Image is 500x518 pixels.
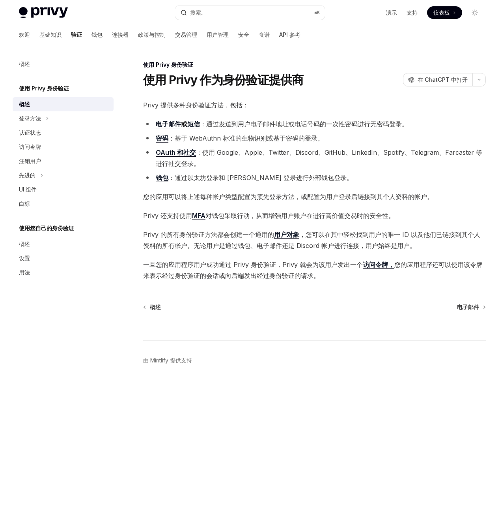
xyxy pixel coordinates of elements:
[200,120,408,128] font: ：通过发送到用户电子邮件地址或电话号码的一次性密码进行无密码登录。
[156,148,196,156] font: OAuth 和社交
[386,9,397,16] font: 演示
[19,31,30,38] font: 欢迎
[19,186,37,193] font: UI 组件
[279,25,300,44] a: API 参考
[427,6,462,19] a: 仪表板
[143,231,274,238] font: Privy 的所有身份验证方法都会创建一个通用的
[13,197,114,211] a: 白标
[156,134,168,143] a: 密码
[143,193,433,201] font: 您的应用可以将上述每种帐户类型配置为预先登录方法，或配置为用户登录后链接到其个人资料的帐户。
[143,73,304,87] font: 使用 Privy 作为身份验证提供商
[457,303,485,311] a: 电子邮件
[112,25,129,44] a: 连接器
[19,240,30,247] font: 概述
[363,261,394,269] a: 访问令牌，
[143,357,192,364] font: 由 Mintlify 提供支持
[13,182,114,197] a: UI 组件
[259,31,270,38] font: 食谱
[143,61,193,68] font: 使用 Privy 身份验证
[19,101,30,107] font: 概述
[175,6,325,20] button: 打开搜索
[19,255,30,261] font: 设置
[418,76,468,83] font: 在 ChatGPT 中打开
[192,212,205,220] font: MFA
[156,174,168,182] a: 钱包
[19,269,30,276] font: 用法
[13,168,114,182] button: 切换高级部分
[407,9,418,17] a: 支持
[13,154,114,168] a: 注销用户
[138,25,166,44] a: 政策与控制
[13,237,114,251] a: 概述
[168,134,324,142] font: ：基于 WebAuthn 标准的生物识别或基于密码的登录。
[19,115,41,122] font: 登录方法
[39,25,62,44] a: 基础知识
[156,120,181,128] a: 电子邮件
[19,85,69,92] font: 使用 Privy 身份验证
[190,9,205,16] font: 搜索...
[143,101,249,109] font: Privy 提供多种身份验证方法，包括：
[91,25,103,44] a: 钱包
[143,212,192,220] font: Privy 还支持使用
[363,261,394,268] font: 访问令牌，
[143,357,192,364] a: 由 Mintlify 提供支持
[13,97,114,111] a: 概述
[144,303,161,311] a: 概述
[19,129,41,136] font: 认证状态
[19,225,74,231] font: 使用您自己的身份验证
[91,31,103,38] font: 钱包
[13,126,114,140] a: 认证状态
[274,231,299,238] font: 用户对象
[274,231,299,239] a: 用户对象
[279,31,300,38] font: API 参考
[207,25,229,44] a: 用户管理
[150,304,161,310] font: 概述
[13,251,114,265] a: 设置
[19,143,41,150] font: 访问令牌
[156,148,196,157] a: OAuth 和社交
[143,261,363,268] font: 一旦您的应用程序用户成功通过 Privy 身份验证，Privy 就会为该用户发出一个
[143,231,480,250] font: ，您可以在其中轻松找到用户的唯一 ID 以及他们已链接到其个人资料的所有帐户。无论用户是通过钱包、电子邮件还是 Discord 帐户进行连接，用户始终是用户。
[433,9,450,16] font: 仪表板
[407,9,418,16] font: 支持
[138,31,166,38] font: 政策与控制
[181,120,187,128] font: 或
[19,25,30,44] a: 欢迎
[13,140,114,154] a: 访问令牌
[13,57,114,71] a: 概述
[71,25,82,44] a: 验证
[175,25,197,44] a: 交易管理
[156,148,482,167] font: ：使用 Google、Apple、Twitter、Discord、GitHub、LinkedIn、Spotify、Telegram、Farcaster 等进行社交登录。
[39,31,62,38] font: 基础知识
[71,31,82,38] font: 验证
[238,25,249,44] a: 安全
[187,120,200,128] a: 短信
[168,174,353,182] font: ：通过以太坊登录和 [PERSON_NAME] 登录进行外部钱包登录。
[19,7,68,18] img: 灯光标志
[175,31,197,38] font: 交易管理
[19,200,30,207] font: 白标
[207,31,229,38] font: 用户管理
[112,31,129,38] font: 连接器
[403,73,472,86] button: 在 ChatGPT 中打开
[13,111,114,126] button: 切换登录方法部分
[192,212,205,220] a: MFA
[259,25,270,44] a: 食谱
[19,60,30,67] font: 概述
[314,9,317,15] font: ⌘
[19,172,35,178] font: 先进的
[468,6,481,19] button: 切换暗模式
[238,31,249,38] font: 安全
[19,158,41,164] font: 注销用户
[386,9,397,17] a: 演示
[13,265,114,280] a: 用法
[457,304,479,310] font: 电子邮件
[317,9,320,15] font: K
[205,212,395,220] font: 对钱包采取行动，从而增强用户账户在进行高价值交易时的安全性。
